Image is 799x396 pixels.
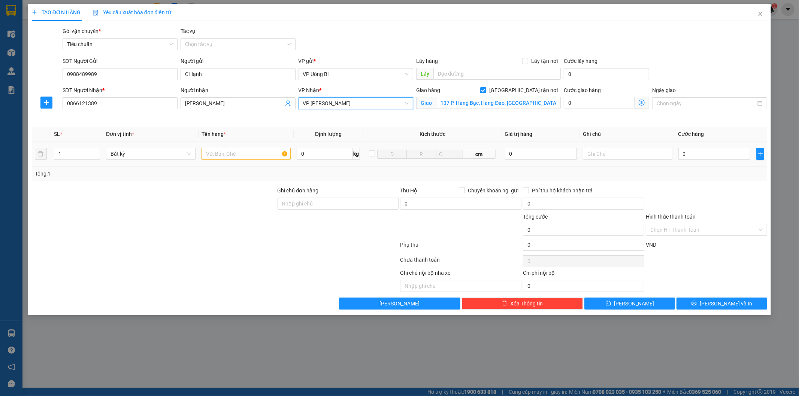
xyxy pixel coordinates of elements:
div: SĐT Người Gửi [63,57,178,65]
input: Giao tận nơi [436,97,561,109]
div: Người nhận [181,86,296,94]
th: Ghi chú [580,127,675,141]
input: Ghi Chú [583,148,672,160]
button: save[PERSON_NAME] [584,298,675,310]
input: Dọc đường [433,68,561,80]
span: cm [463,150,496,159]
span: Định lượng [315,131,342,137]
img: logo [5,49,18,85]
span: Cước hàng [678,131,704,137]
div: Tổng: 1 [35,170,308,178]
img: icon [93,10,99,16]
span: save [606,301,611,307]
span: [PERSON_NAME] và In [700,299,752,308]
label: Cước giao hàng [564,87,601,93]
button: deleteXóa Thông tin [462,298,583,310]
strong: 024 3236 3236 - [21,20,106,33]
input: D [377,150,407,159]
button: delete [35,148,47,160]
span: Tổng cước [523,214,548,220]
span: UB1208250261 [111,50,155,58]
span: Gói vận chuyển [63,28,101,34]
button: plus [756,148,765,160]
button: plus [40,97,52,109]
label: Tác vụ [181,28,196,34]
button: [PERSON_NAME] [339,298,460,310]
span: printer [691,301,697,307]
input: Cước lấy hàng [564,68,649,80]
span: user-add [285,100,291,106]
span: Giá trị hàng [505,131,533,137]
span: Xóa Thông tin [510,299,543,308]
span: VP Uông Bí [303,68,409,80]
span: Thu Hộ [400,188,417,194]
span: Lấy tận nơi [528,57,561,65]
span: VP Nhận [299,87,320,93]
span: Kích thước [420,131,445,137]
button: printer[PERSON_NAME] và In [677,298,767,310]
div: Chi phí nội bộ [523,269,644,280]
strong: Công ty TNHH Phúc Xuyên [22,4,106,12]
span: Tiêu chuẩn [67,39,173,50]
span: [PERSON_NAME] [614,299,654,308]
span: Giao [416,97,436,109]
span: Phí thu hộ khách nhận trả [529,186,596,195]
input: Nhập ghi chú [400,280,521,292]
div: SĐT Người Nhận [63,86,178,94]
input: VD: Bàn, Ghế [202,148,291,160]
input: 0 [505,148,577,160]
label: Cước lấy hàng [564,58,597,64]
span: Tên hàng [202,131,226,137]
div: VP gửi [299,57,414,65]
span: VND [646,242,656,248]
span: Gửi hàng [GEOGRAPHIC_DATA]: Hotline: [21,13,107,40]
span: [PERSON_NAME] [379,299,420,308]
span: plus [32,10,37,15]
span: Chuyển khoản ng. gửi [465,186,521,195]
div: Ghi chú nội bộ nhà xe [400,269,521,280]
label: Ngày giao [652,87,676,93]
input: Ngày giao [657,99,756,107]
span: SL [54,131,60,137]
input: C [436,150,463,159]
button: Close [750,4,771,25]
span: dollar-circle [639,100,645,106]
span: Lấy [416,68,433,80]
span: VP Minh Khai [303,98,409,109]
input: R [406,150,436,159]
span: Bất kỳ [111,148,191,159]
label: Ghi chú đơn hàng [278,188,319,194]
div: Người gửi [181,57,296,65]
span: Yêu cầu xuất hóa đơn điện tử [93,9,172,15]
span: Đơn vị tính [106,131,134,137]
span: Lấy hàng [416,58,438,64]
label: Hình thức thanh toán [646,214,696,220]
strong: 0888 827 827 - 0848 827 827 [54,27,107,40]
div: Phụ thu [400,241,523,254]
span: Giao hàng [416,87,440,93]
div: Chưa thanh toán [400,256,523,269]
span: delete [502,301,507,307]
strong: 0886 027 027 [57,49,90,55]
input: Ghi chú đơn hàng [278,198,399,210]
strong: 02033 616 626 - [69,42,108,48]
span: plus [41,100,52,106]
input: Cước giao hàng [564,97,635,109]
span: close [757,11,763,17]
span: TẠO ĐƠN HÀNG [32,9,81,15]
span: Gửi hàng Hạ Long: Hotline: [20,42,108,55]
span: kg [352,148,360,160]
span: plus [757,151,764,157]
span: [GEOGRAPHIC_DATA] tận nơi [486,86,561,94]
